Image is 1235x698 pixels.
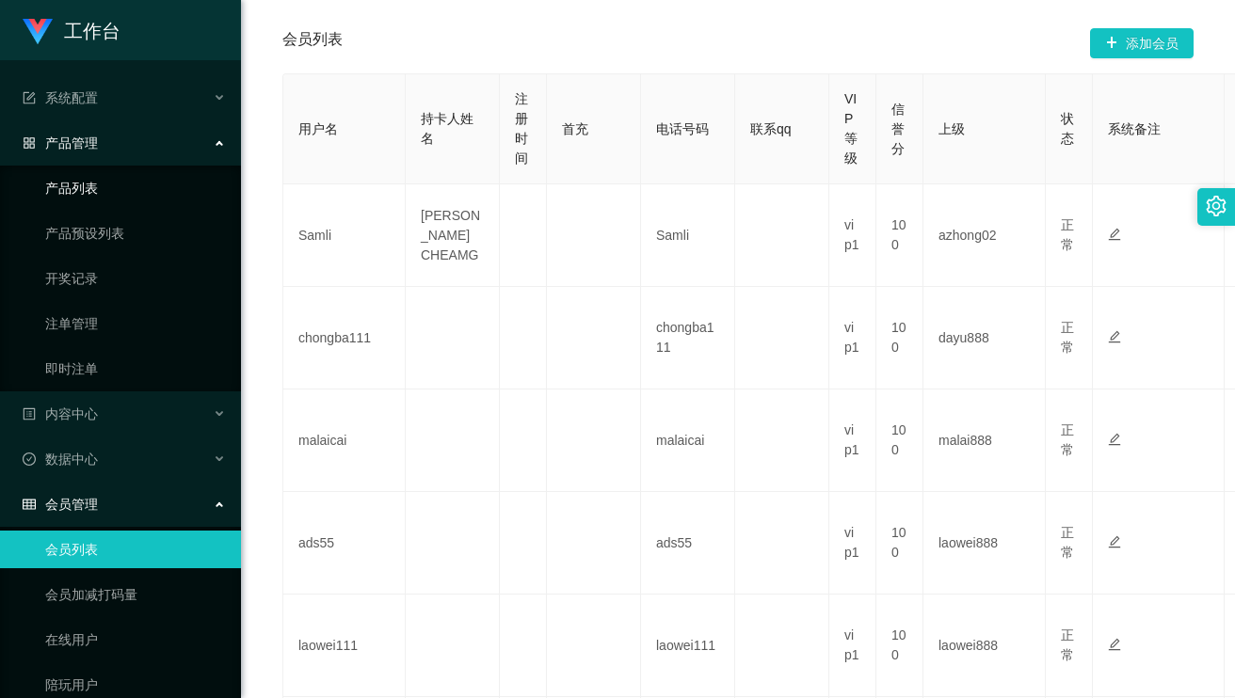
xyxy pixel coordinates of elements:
td: 100 [876,287,923,389]
i: 图标: form [23,91,36,104]
span: 正常 [1061,217,1074,252]
span: 正常 [1061,320,1074,355]
i: 图标: table [23,498,36,511]
span: 系统备注 [1108,121,1161,136]
span: 持卡人姓名 [421,111,473,146]
span: 信誉分 [891,102,905,156]
td: vip1 [829,184,876,287]
td: Samli [283,184,406,287]
td: chongba111 [283,287,406,389]
span: 正常 [1061,525,1074,560]
td: Samli [641,184,735,287]
i: 图标: setting [1206,196,1227,216]
span: 正常 [1061,627,1074,662]
span: 首充 [562,121,588,136]
i: 图标: edit [1108,330,1121,343]
span: 注册时间 [515,91,528,166]
td: vip1 [829,595,876,697]
span: 上级 [938,121,965,136]
a: 即时注单 [45,350,226,388]
td: ads55 [641,492,735,595]
a: 会员加减打码量 [45,576,226,613]
span: 用户名 [298,121,338,136]
span: 内容中心 [23,406,98,421]
span: 会员管理 [23,497,98,512]
td: vip1 [829,287,876,389]
span: 电话号码 [656,121,709,136]
td: malai888 [923,389,1046,492]
a: 开奖记录 [45,260,226,297]
td: malaicai [283,389,406,492]
h1: 工作台 [64,1,120,61]
td: 100 [876,184,923,287]
a: 会员列表 [45,531,226,568]
i: 图标: edit [1108,535,1121,548]
td: azhong02 [923,184,1046,287]
button: 图标: plus添加会员 [1090,28,1194,58]
td: [PERSON_NAME] CHEAMG [406,184,500,287]
i: 图标: check-circle-o [23,452,36,466]
td: 100 [876,595,923,697]
td: laowei888 [923,492,1046,595]
td: chongba111 [641,287,735,389]
span: VIP等级 [844,91,858,166]
i: 图标: edit [1108,433,1121,446]
td: dayu888 [923,287,1046,389]
td: 100 [876,492,923,595]
span: 会员列表 [282,28,343,58]
a: 在线用户 [45,621,226,658]
td: 100 [876,389,923,492]
span: 系统配置 [23,90,98,105]
span: 正常 [1061,422,1074,457]
span: 状态 [1061,111,1074,146]
a: 产品预设列表 [45,214,226,252]
a: 产品列表 [45,169,226,207]
i: 图标: appstore-o [23,136,36,150]
td: laowei111 [283,595,406,697]
i: 图标: edit [1108,638,1121,651]
i: 图标: profile [23,407,36,420]
span: 产品管理 [23,135,98,151]
td: vip1 [829,389,876,492]
td: laowei111 [641,595,735,697]
img: logo.9652507e.png [23,19,53,45]
span: 数据中心 [23,452,98,467]
span: 联系qq [750,121,792,136]
a: 工作台 [23,23,120,38]
i: 图标: edit [1108,228,1121,241]
td: vip1 [829,492,876,595]
td: laowei888 [923,595,1046,697]
td: malaicai [641,389,735,492]
td: ads55 [283,492,406,595]
a: 注单管理 [45,305,226,342]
